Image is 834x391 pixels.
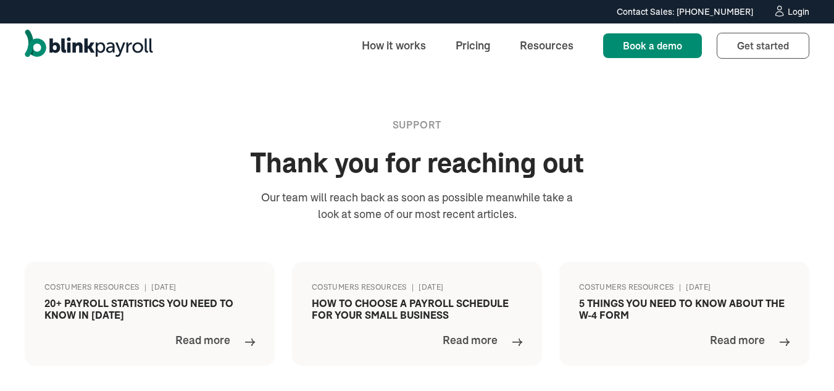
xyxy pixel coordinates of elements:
[737,40,789,52] span: Get started
[559,262,809,365] a: costumers resources|[DATE]5 Things You Need to Know About the W-4 FormRead more
[419,282,443,293] div: [DATE]
[144,282,146,293] div: |
[25,117,809,132] div: Support
[412,282,414,293] div: |
[579,298,790,321] h3: 5 Things You Need to Know About the W-4 Form
[175,332,230,348] div: Read more
[628,258,834,391] iframe: Chat Widget
[25,30,153,62] a: home
[443,332,498,348] div: Read more
[151,282,176,293] div: [DATE]
[603,33,702,58] a: Book a demo
[446,32,500,59] a: Pricing
[25,147,809,180] h2: Thank you for reaching out
[312,282,407,293] div: costumers resources
[623,40,682,52] span: Book a demo
[617,6,753,19] div: Contact Sales: [PHONE_NUMBER]
[312,298,522,321] h3: How to Choose a Payroll Schedule for Your Small Business
[352,32,436,59] a: How it works
[579,282,674,293] div: costumers resources
[25,262,275,365] a: costumers resources|[DATE]20+ Payroll Statistics You Need to Know in [DATE]Read more
[773,5,809,19] a: Login
[717,33,809,59] a: Get started
[292,262,542,365] a: costumers resources|[DATE]How to Choose a Payroll Schedule for Your Small BusinessRead more
[788,7,809,16] div: Login
[44,282,140,293] div: costumers resources
[44,298,255,321] h3: 20+ Payroll Statistics You Need to Know in [DATE]
[259,189,575,222] div: Our team will reach back as soon as possible meanwhile take a look at some of our most recent art...
[510,32,583,59] a: Resources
